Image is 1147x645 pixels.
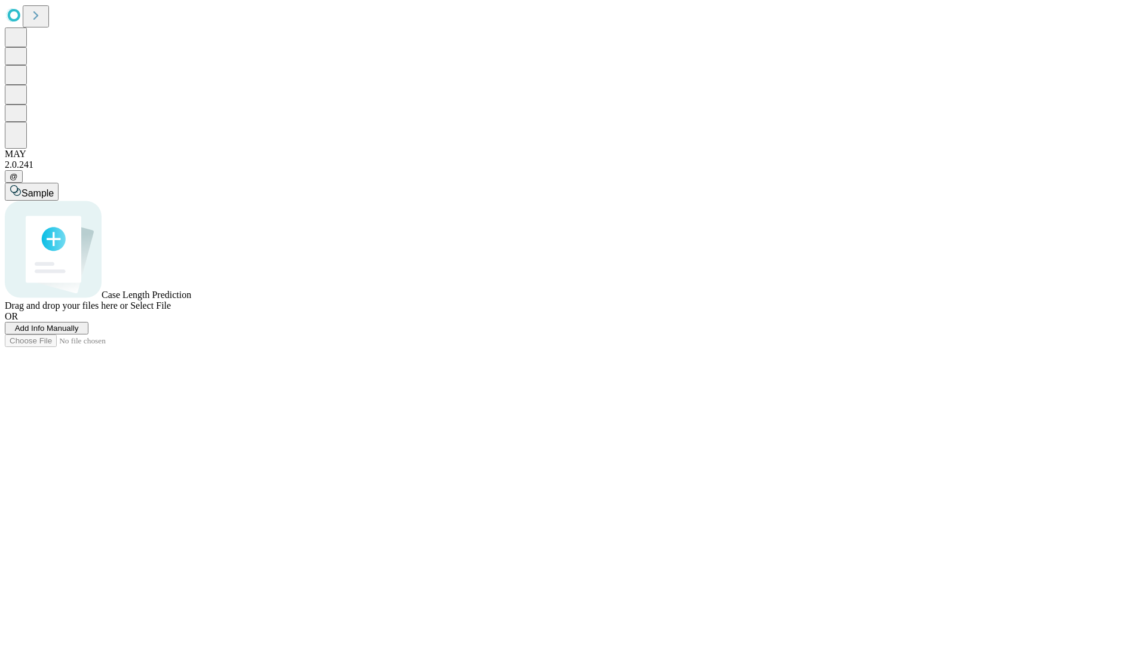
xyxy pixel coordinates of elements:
span: OR [5,311,18,321]
div: MAY [5,149,1142,159]
span: Drag and drop your files here or [5,300,128,311]
span: Case Length Prediction [102,290,191,300]
span: Sample [22,188,54,198]
button: Sample [5,183,59,201]
span: Select File [130,300,171,311]
span: @ [10,172,18,181]
div: 2.0.241 [5,159,1142,170]
button: @ [5,170,23,183]
span: Add Info Manually [15,324,79,333]
button: Add Info Manually [5,322,88,334]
